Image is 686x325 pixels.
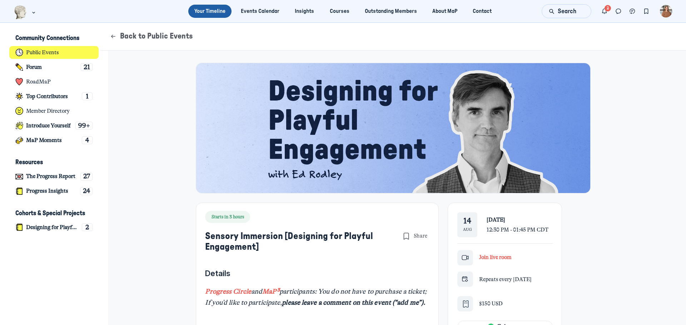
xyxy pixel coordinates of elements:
h4: Introduce Yourself [26,122,71,129]
div: 24 [80,187,93,195]
h5: Details [205,268,429,279]
em: please leave a comment on this event (“add me”). [282,299,425,306]
a: About MaP [426,5,464,18]
header: Page Header [100,23,686,51]
a: Progress Insights24 [9,184,99,198]
button: User menu options [660,5,672,17]
a: MaP³ [262,288,279,295]
a: Progress Circle [205,288,251,295]
button: Chat threads [626,4,640,18]
span: Repeats every [DATE] [479,276,532,283]
h4: Public Events [26,49,59,56]
span: Starts in 3 hours [212,214,244,220]
h1: Sensory Immersion [Designing for Playful Engagement] [205,231,401,252]
h4: Top Contributors [26,93,68,100]
button: Direct messages [612,4,626,18]
h4: Designing for Playful Engagement [26,224,79,231]
div: 21 [81,63,93,71]
a: Contact [467,5,498,18]
div: 2 [82,223,93,231]
span: Share [414,232,427,240]
span: 12:30 PM - 01:45 PM CDT [487,227,548,233]
button: ResourcesCollapse space [9,156,99,169]
h4: Forum [26,64,42,71]
button: Bookmarks [639,4,653,18]
a: MaP Moments4 [9,134,99,147]
h4: Member Directory [26,108,70,115]
div: 14 [463,217,471,226]
button: Join live room [479,254,512,261]
h4: MaP Moments [26,137,62,144]
a: Designing for Playful Engagement2 [9,221,99,234]
em: and [251,288,262,295]
h4: The Progress Report [26,173,75,180]
button: Back to Public Events [110,31,193,42]
h4: RoadMaP [26,78,51,85]
a: Public Events [9,46,99,59]
a: Introduce Yourself99+ [9,119,99,132]
span: [DATE] [487,217,505,223]
a: Courses [323,5,356,18]
a: The Progress Report27 [9,170,99,183]
em: participants: You do not have to purchase a ticket; If you’d like to participate, [205,288,426,306]
button: Bookmarks [401,231,412,242]
a: Forum21 [9,61,99,74]
div: 4 [82,136,93,144]
button: Museums as Progress logo [14,5,37,20]
a: Outstanding Members [358,5,423,18]
a: Insights [289,5,320,18]
span: $150 USD [479,300,503,308]
a: Events Calendar [235,5,286,18]
a: Member Directory [9,105,99,118]
button: Notifications [598,4,612,18]
img: Museums as Progress logo [14,5,27,19]
button: Share [412,231,429,242]
button: Cohorts & Special ProjectsCollapse space [9,207,99,219]
div: 99+ [75,122,93,130]
span: Join live room [479,254,512,260]
a: Your Timeline [188,5,232,18]
div: 27 [80,173,93,181]
button: Search [542,4,591,18]
div: Aug [463,227,472,233]
button: Community ConnectionsCollapse space [9,32,99,45]
div: 1 [82,92,93,100]
h3: Community Connections [15,34,79,42]
a: Top Contributors1 [9,90,99,103]
h4: Progress Insights [26,188,68,194]
a: RoadMaP [9,75,99,88]
h3: Cohorts & Special Projects [15,209,85,217]
h3: Resources [15,158,43,166]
